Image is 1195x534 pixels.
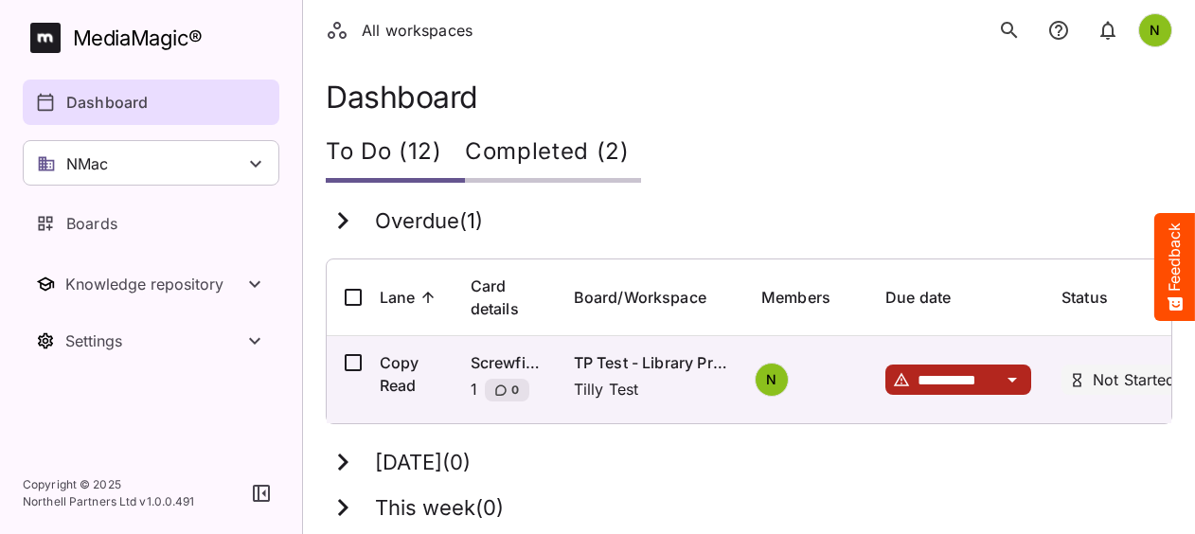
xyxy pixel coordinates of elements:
div: To Do (12) [326,126,465,183]
a: MediaMagic® [30,23,279,53]
p: Dashboard [66,91,148,114]
p: Copy Read [380,351,440,397]
p: Boards [66,212,117,235]
p: Copyright © 2025 [23,476,195,493]
nav: Knowledge repository [23,261,279,307]
p: Status [1061,286,1108,309]
h3: [DATE] ( 0 ) [375,451,471,475]
p: TP Test - Library Process Lanes [574,351,731,374]
div: MediaMagic ® [73,23,203,54]
button: Toggle Settings [23,318,279,364]
button: Toggle Knowledge repository [23,261,279,307]
button: notifications [1089,11,1127,49]
p: Due date [885,286,951,309]
h3: This week ( 0 ) [375,496,504,521]
nav: Settings [23,318,279,364]
button: notifications [1040,11,1078,49]
span: 0 [509,381,519,400]
div: Knowledge repository [65,275,243,294]
p: NMac [66,152,109,175]
p: Card details [471,275,519,320]
p: Screwfix event [471,351,544,374]
h1: Dashboard [326,80,1172,115]
div: Completed (2) [465,126,641,183]
a: Boards [23,201,279,246]
div: N [755,363,789,397]
p: Board/Workspace [574,286,706,309]
button: Feedback [1154,213,1195,321]
p: Members [761,286,830,309]
button: search [990,11,1028,49]
div: N [1138,13,1172,47]
p: Tilly Test [574,378,731,400]
p: Lane [380,286,416,309]
h3: Overdue ( 1 ) [375,209,483,234]
p: Northell Partners Ltd v 1.0.0.491 [23,493,195,510]
p: Not Started [1093,372,1176,387]
div: Settings [65,331,243,350]
a: Dashboard [23,80,279,125]
p: 1 [471,378,477,408]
